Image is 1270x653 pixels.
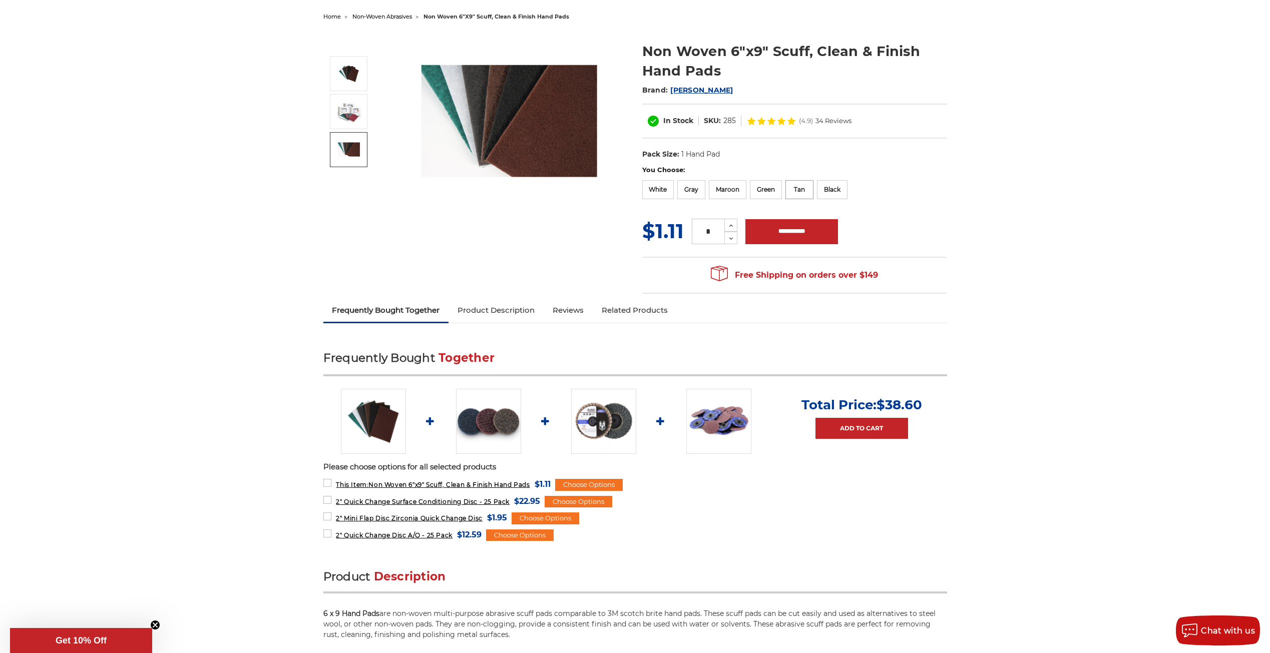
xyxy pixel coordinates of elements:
[323,351,435,365] span: Frequently Bought
[642,86,668,95] span: Brand:
[56,635,107,645] span: Get 10% Off
[642,165,947,175] label: You Choose:
[336,100,361,124] img: Non Woven 6"x9" Scuff, Clean & Finish Hand Pads
[439,351,495,365] span: Together
[815,118,852,124] span: 34 Reviews
[323,609,379,618] strong: 6 x 9 Hand Pads
[1201,626,1255,635] span: Chat with us
[1176,615,1260,645] button: Chat with us
[457,528,482,541] span: $12.59
[336,531,452,539] span: 2" Quick Change Disc A/O - 25 Pack
[341,389,406,454] img: Non Woven 6"x9" Scuff, Clean & Finish Hand Pads
[409,48,609,198] img: Non Woven 6"x9" Scuff, Clean & Finish Hand Pads
[336,514,482,522] span: 2" Mini Flap Disc Zirconia Quick Change Disc
[352,13,412,20] a: non-woven abrasives
[642,42,947,81] h1: Non Woven 6"x9" Scuff, Clean & Finish Hand Pads
[336,140,361,159] img: Non Woven 6"x9" Scuff, Clean & Finish Hand Pads
[877,397,922,413] span: $38.60
[815,418,908,439] a: Add to Cart
[323,13,341,20] a: home
[150,620,160,630] button: Close teaser
[704,116,721,126] dt: SKU:
[545,496,612,508] div: Choose Options
[681,149,720,160] dd: 1 Hand Pad
[593,299,677,321] a: Related Products
[535,477,551,491] span: $1.11
[544,299,593,321] a: Reviews
[323,299,449,321] a: Frequently Bought Together
[374,569,446,583] span: Description
[336,498,510,505] span: 2" Quick Change Surface Conditioning Disc - 25 Pack
[336,61,361,86] img: Non Woven 6"x9" Scuff, Clean & Finish Hand Pads
[555,479,623,491] div: Choose Options
[711,265,878,285] span: Free Shipping on orders over $149
[10,628,152,653] div: Get 10% OffClose teaser
[514,494,540,508] span: $22.95
[799,118,813,124] span: (4.9)
[336,481,530,488] span: Non Woven 6"x9" Scuff, Clean & Finish Hand Pads
[449,299,544,321] a: Product Description
[801,397,922,413] p: Total Price:
[323,461,947,473] p: Please choose options for all selected products
[323,569,370,583] span: Product
[323,608,947,640] p: are non-woven multi-purpose abrasive scuff pads comparable to 3M scotch brite hand pads. These sc...
[723,116,736,126] dd: 285
[487,511,507,524] span: $1.95
[424,13,569,20] span: non woven 6"x9" scuff, clean & finish hand pads
[486,529,554,541] div: Choose Options
[642,149,679,160] dt: Pack Size:
[512,512,579,524] div: Choose Options
[663,116,693,125] span: In Stock
[642,219,684,243] span: $1.11
[336,481,368,488] strong: This Item:
[670,86,733,95] a: [PERSON_NAME]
